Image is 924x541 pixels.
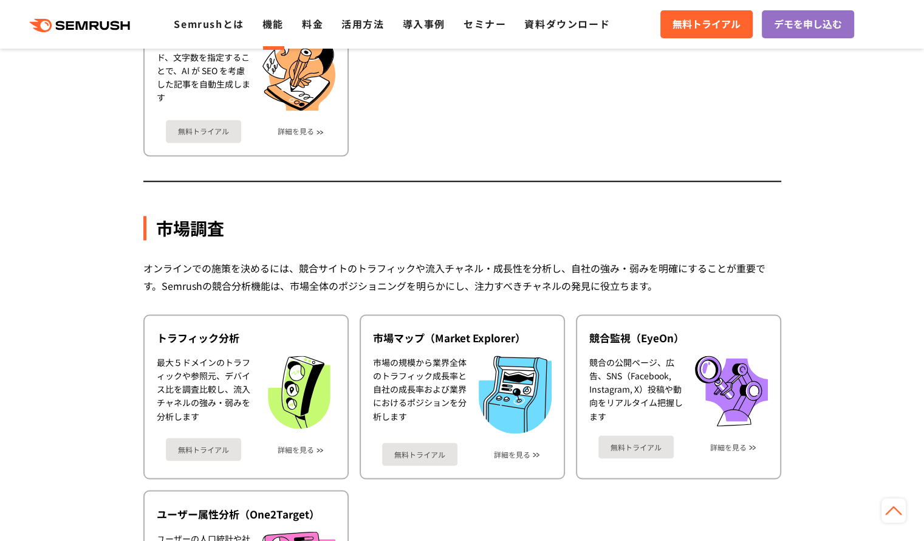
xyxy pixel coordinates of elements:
div: 市場マップ（Market Explorer） [373,331,552,345]
a: Semrushとは [174,16,244,31]
a: 無料トライアル [382,443,457,466]
a: 詳細を見る [278,127,314,136]
img: AI記事作成（ContentShake AI） [262,37,335,111]
a: 詳細を見る [278,445,314,453]
a: 活用方法 [341,16,384,31]
img: 市場マップ（Market Explorer） [479,356,552,433]
span: 無料トライアル [672,16,741,32]
div: 記事テーマとキーワード、文字数を指定することで、AI が SEO を考慮した記事を自動生成します [157,37,250,111]
a: 詳細を見る [494,450,530,458]
div: 市場調査 [143,216,781,240]
a: 導入事例 [403,16,445,31]
a: 無料トライアル [166,438,241,461]
img: トラフィック分析 [262,356,335,429]
div: ユーザー属性分析（One2Target） [157,506,335,521]
div: 最大５ドメインのトラフィックや参照元、デバイス比を調査比較し、流入チャネルの強み・弱みを分析します [157,356,250,429]
div: 市場の規模から業界全体のトラフィック成長率と自社の成長率および業界におけるポジションを分析します [373,356,467,433]
img: 競合監視（EyeOn） [695,356,768,426]
div: トラフィック分析 [157,331,335,345]
a: 無料トライアル [660,10,753,38]
a: 資料ダウンロード [524,16,610,31]
div: 競合監視（EyeOn） [589,331,768,345]
a: 料金 [302,16,323,31]
a: 詳細を見る [710,443,747,451]
div: 競合の公開ページ、広告、SNS（Facebook, Instagram, X）投稿や動向をリアルタイム把握します [589,356,683,426]
a: 無料トライアル [598,435,674,458]
div: オンラインでの施策を決めるには、競合サイトのトラフィックや流入チャネル・成長性を分析し、自社の強み・弱みを明確にすることが重要です。Semrushの競合分析機能は、市場全体のポジショニングを明ら... [143,260,781,295]
a: 機能 [262,16,284,31]
a: セミナー [464,16,506,31]
span: デモを申し込む [774,16,842,32]
a: デモを申し込む [762,10,854,38]
a: 無料トライアル [166,120,241,143]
